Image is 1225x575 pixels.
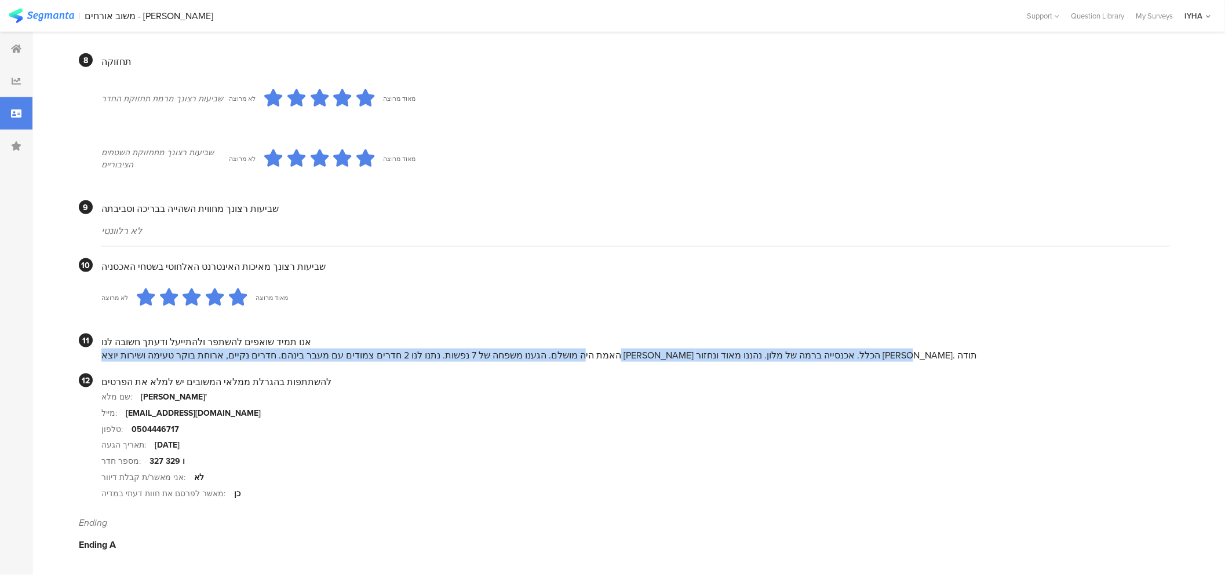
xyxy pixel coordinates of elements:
[1130,10,1179,21] a: My Surveys
[256,293,288,302] div: מאוד מרוצה
[1184,10,1202,21] div: IYHA
[101,55,1170,68] div: תחזוקה
[79,258,93,272] div: 10
[101,440,155,452] div: תאריך הגעה:
[101,456,150,468] div: מספר חדר:
[383,154,415,163] div: מאוד מרוצה
[79,9,81,23] div: |
[101,93,229,105] div: שביעות רצונך מרמת תחזוקת החדר
[79,200,93,214] div: 9
[101,488,234,500] div: מאשר לפרסם את חוות דעתי במדיה:
[101,375,1170,389] div: להשתתפות בהגרלת ממלאי המשובים יש למלא את הפרטים
[229,154,256,163] div: לא מרוצה
[126,407,261,419] div: [EMAIL_ADDRESS][DOMAIN_NAME]
[101,202,1170,215] div: שביעות רצונך מחווית השהייה בבריכה וסביבתה
[132,423,179,435] div: 0504446717
[101,349,1170,362] div: האמת היה מושלם. הגענו משפחה של 7 נפשות. נתנו לנו 2 חדרים צמודים עם מעבר בינהם. חדרים נקיים, ארוחת...
[85,10,214,21] div: משוב אורחים - [PERSON_NAME]
[194,472,204,484] div: לא
[1065,10,1130,21] a: Question Library
[79,539,1170,552] div: Ending A
[155,440,180,452] div: [DATE]
[229,94,256,103] div: לא מרוצה
[141,391,207,403] div: [PERSON_NAME]'
[79,373,93,387] div: 12
[101,147,229,171] div: שביעות רצונך מתחזוקת השטחים הציבוריים
[101,407,126,419] div: מייל:
[383,94,415,103] div: מאוד מרוצה
[101,472,194,484] div: אני מאשר/ת קבלת דיוור:
[79,334,93,347] div: 11
[150,456,185,468] div: 327 ו 329
[79,517,1170,530] div: Ending
[101,335,1170,349] div: אנו תמיד שואפים להשתפר ולהתייעל ודעתך חשובה לנו
[234,488,240,500] div: כן
[101,423,132,435] div: טלפון:
[9,9,74,23] img: segmanta logo
[101,224,1170,237] div: לא רלוונטי
[101,293,128,302] div: לא מרוצה
[79,53,93,67] div: 8
[1027,7,1059,25] div: Support
[101,391,141,403] div: שם מלא:
[101,260,1170,273] div: שביעות רצונך מאיכות האינטרנט האלחוטי בשטחי האכסניה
